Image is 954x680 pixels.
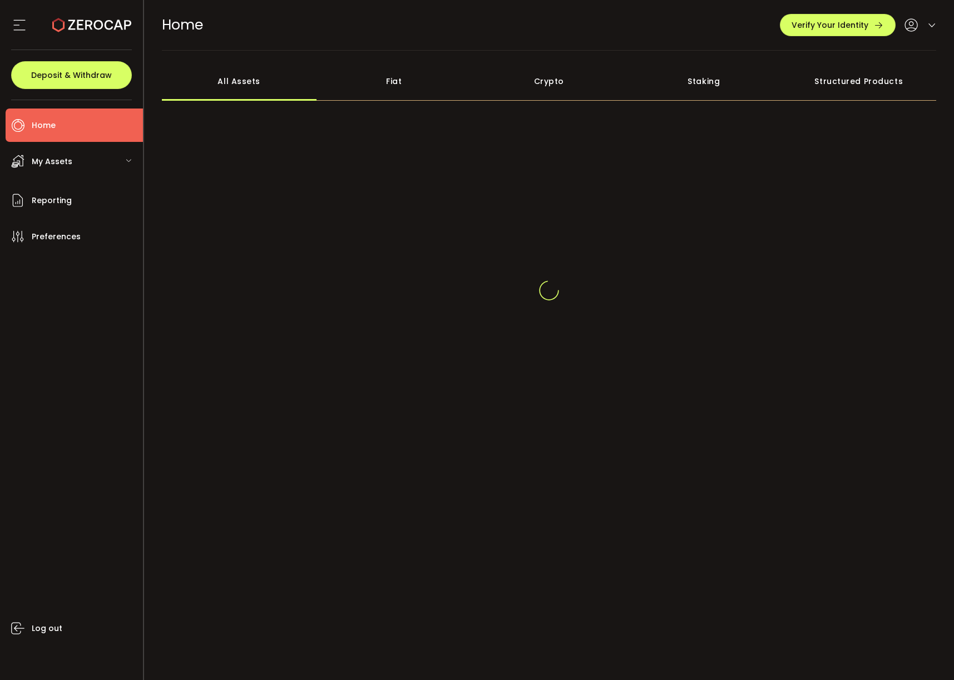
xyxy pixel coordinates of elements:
[792,21,868,29] span: Verify Your Identity
[162,15,203,35] span: Home
[32,193,72,209] span: Reporting
[162,62,317,101] div: All Assets
[317,62,472,101] div: Fiat
[32,620,62,637] span: Log out
[32,117,56,134] span: Home
[32,154,72,170] span: My Assets
[626,62,782,101] div: Staking
[32,229,81,245] span: Preferences
[782,62,937,101] div: Structured Products
[780,14,896,36] button: Verify Your Identity
[31,71,112,79] span: Deposit & Withdraw
[472,62,627,101] div: Crypto
[11,61,132,89] button: Deposit & Withdraw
